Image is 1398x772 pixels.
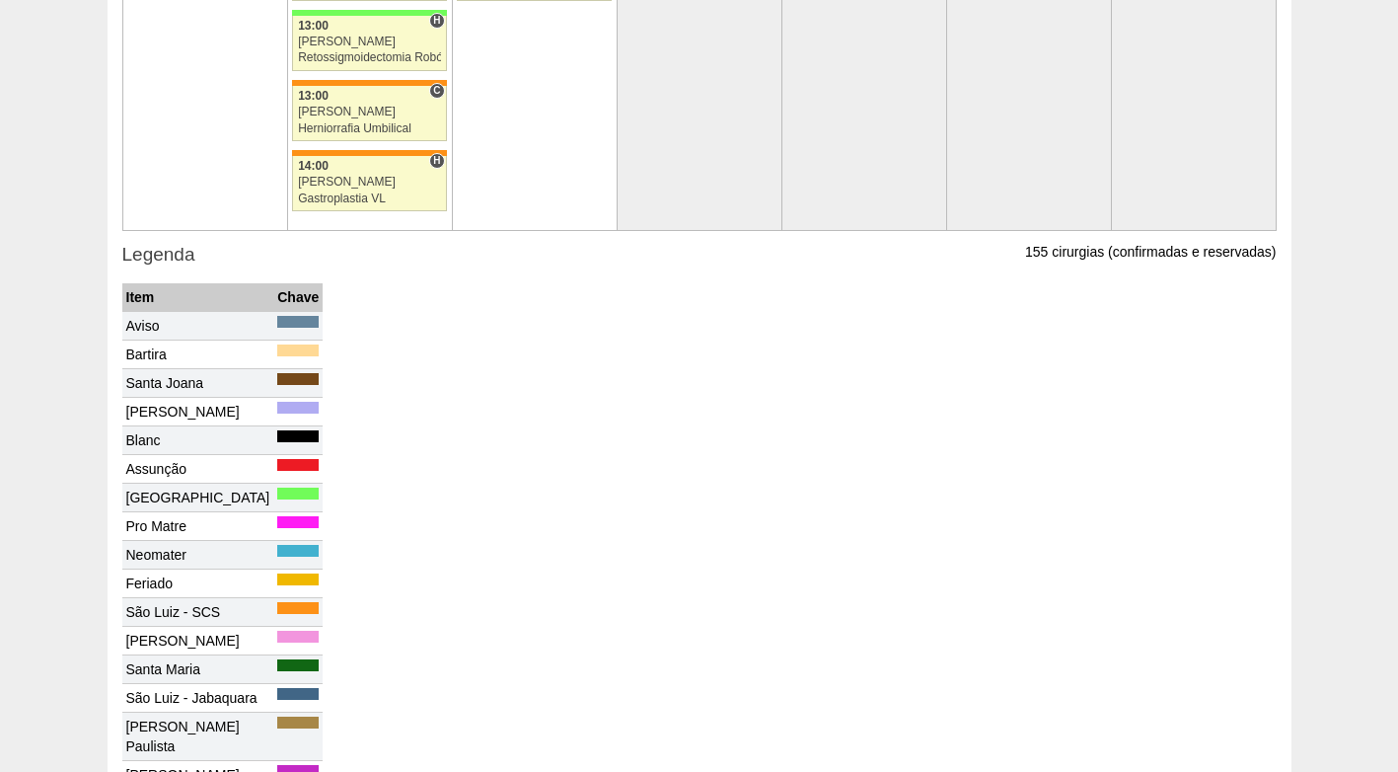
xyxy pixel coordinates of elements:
td: [PERSON_NAME] Paulista [122,713,274,761]
div: Gastroplastia VL [298,193,441,205]
div: Herniorrafia Umbilical [298,122,441,135]
div: Retossigmoidectomia Robótica [298,51,441,64]
div: Key: Brasil [277,488,319,500]
div: [PERSON_NAME] [298,106,441,118]
td: Santa Maria [122,656,274,684]
td: Bartira [122,341,274,369]
div: Key: Feriado [277,574,319,585]
div: Key: São Luiz - SCS [277,602,319,614]
th: Item [122,283,274,312]
div: Key: São Luiz - SCS [292,80,446,86]
div: Key: Santa Joana [277,373,319,385]
td: Neomater [122,541,274,570]
td: Aviso [122,312,274,341]
div: Key: Bartira [277,345,319,356]
div: Key: Santa Maria [277,659,319,671]
td: São Luiz - Jabaquara [122,684,274,713]
h3: Legenda [122,241,1277,270]
div: Key: São Luiz - Jabaquara [277,688,319,700]
p: 155 cirurgias (confirmadas e reservadas) [1025,243,1276,262]
div: Key: Neomater [277,545,319,557]
div: Key: Assunção [277,459,319,471]
div: Key: Pro Matre [277,516,319,528]
div: Key: Blanc [277,430,319,442]
th: Chave [273,283,323,312]
a: H 14:00 [PERSON_NAME] Gastroplastia VL [292,156,446,211]
div: Key: Brasil [292,10,446,16]
td: [PERSON_NAME] [122,627,274,656]
div: Key: São Luiz - SCS [292,150,446,156]
a: C 13:00 [PERSON_NAME] Herniorrafia Umbilical [292,86,446,141]
div: Key: Albert Einstein [277,631,319,643]
td: Feriado [122,570,274,598]
td: Pro Matre [122,512,274,541]
span: 13:00 [298,89,329,103]
span: Hospital [429,13,444,29]
td: [GEOGRAPHIC_DATA] [122,484,274,512]
span: Hospital [429,153,444,169]
div: [PERSON_NAME] [298,36,441,48]
td: São Luiz - SCS [122,598,274,627]
td: Blanc [122,426,274,455]
td: [PERSON_NAME] [122,398,274,426]
td: Santa Joana [122,369,274,398]
span: 13:00 [298,19,329,33]
div: Key: Oswaldo Cruz Paulista [277,717,319,729]
span: 14:00 [298,159,329,173]
div: Key: Aviso [277,316,319,328]
div: Key: Christóvão da Gama [277,402,319,414]
span: Consultório [429,83,444,99]
div: [PERSON_NAME] [298,176,441,189]
td: Assunção [122,455,274,484]
a: H 13:00 [PERSON_NAME] Retossigmoidectomia Robótica [292,16,446,71]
